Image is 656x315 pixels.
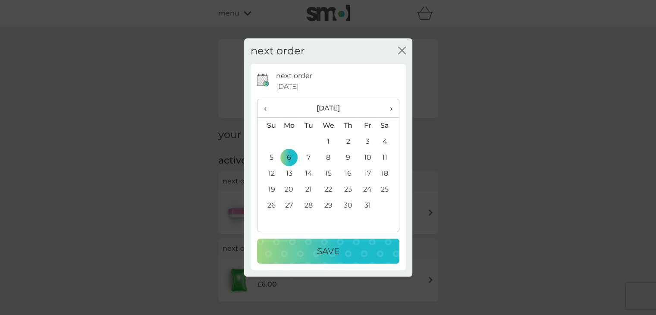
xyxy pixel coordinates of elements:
span: ‹ [264,99,273,117]
td: 20 [279,182,299,198]
td: 8 [318,150,338,166]
td: 1 [318,134,338,150]
p: Save [317,244,339,258]
td: 15 [318,166,338,182]
p: next order [276,70,312,82]
td: 11 [377,150,399,166]
td: 28 [299,198,318,214]
td: 16 [338,166,358,182]
h2: next order [251,45,305,57]
span: [DATE] [276,81,299,92]
td: 30 [338,198,358,214]
td: 21 [299,182,318,198]
td: 6 [279,150,299,166]
td: 10 [358,150,377,166]
th: Th [338,117,358,134]
td: 12 [257,166,279,182]
td: 2 [338,134,358,150]
th: Mo [279,117,299,134]
td: 27 [279,198,299,214]
td: 23 [338,182,358,198]
th: Su [257,117,279,134]
td: 22 [318,182,338,198]
td: 7 [299,150,318,166]
td: 26 [257,198,279,214]
td: 25 [377,182,399,198]
td: 18 [377,166,399,182]
td: 19 [257,182,279,198]
td: 17 [358,166,377,182]
th: We [318,117,338,134]
button: close [398,47,406,56]
td: 4 [377,134,399,150]
th: Tu [299,117,318,134]
th: [DATE] [279,99,377,118]
td: 9 [338,150,358,166]
td: 31 [358,198,377,214]
th: Fr [358,117,377,134]
th: Sa [377,117,399,134]
button: Save [257,239,399,264]
td: 14 [299,166,318,182]
td: 24 [358,182,377,198]
td: 29 [318,198,338,214]
td: 5 [257,150,279,166]
td: 3 [358,134,377,150]
td: 13 [279,166,299,182]
span: › [383,99,392,117]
